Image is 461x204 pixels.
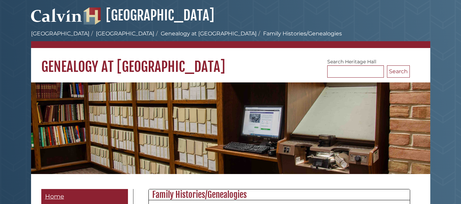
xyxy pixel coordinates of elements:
[387,65,410,78] button: Search
[96,30,154,37] a: [GEOGRAPHIC_DATA]
[45,193,64,200] span: Home
[31,48,430,75] h1: Genealogy at [GEOGRAPHIC_DATA]
[31,30,430,48] nav: breadcrumb
[84,7,101,25] img: Hekman Library Logo
[31,30,89,37] a: [GEOGRAPHIC_DATA]
[257,30,342,38] li: Family Histories/Genealogies
[161,30,257,37] a: Genealogy at [GEOGRAPHIC_DATA]
[84,7,214,24] a: [GEOGRAPHIC_DATA]
[31,16,82,22] a: Calvin University
[31,5,82,25] img: Calvin
[149,189,410,200] h2: Family Histories/Genealogies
